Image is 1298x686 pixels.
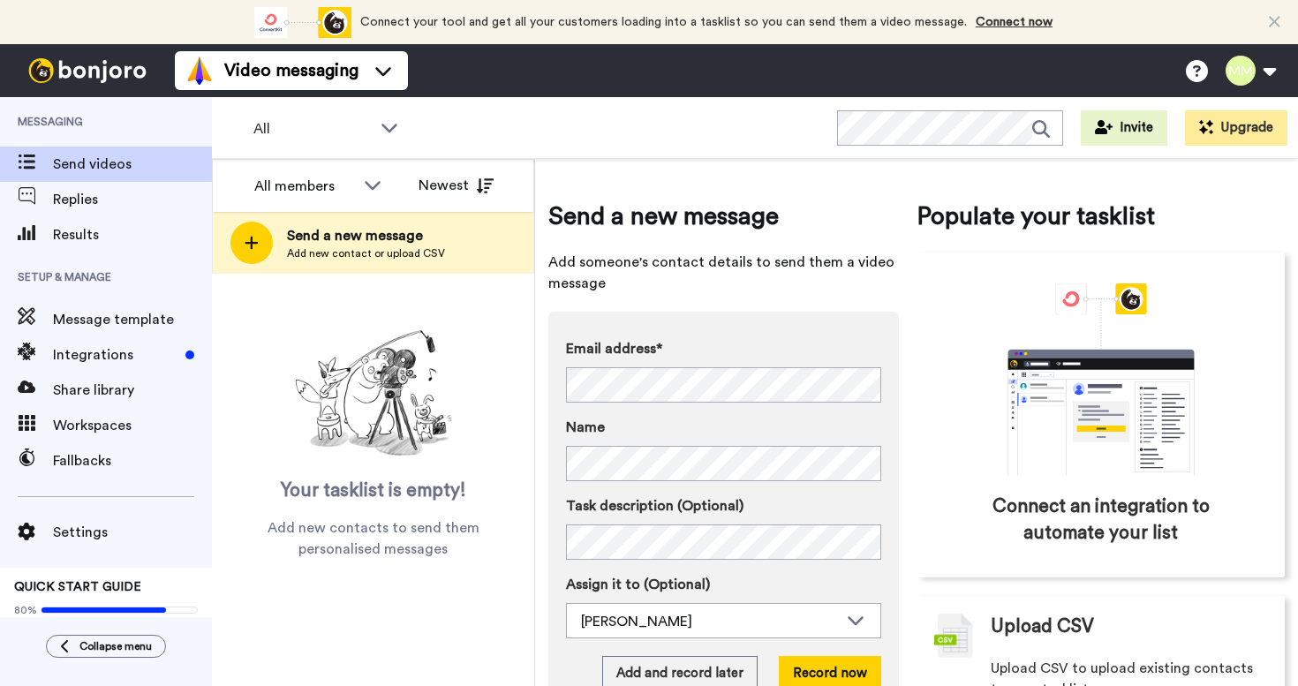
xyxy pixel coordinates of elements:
[14,581,141,593] span: QUICK START GUIDE
[53,415,212,436] span: Workspaces
[566,495,881,516] label: Task description (Optional)
[991,614,1094,640] span: Upload CSV
[566,417,605,438] span: Name
[185,57,214,85] img: vm-color.svg
[53,154,212,175] span: Send videos
[566,338,881,359] label: Email address*
[969,283,1234,476] div: animation
[238,517,508,560] span: Add new contacts to send them personalised messages
[53,450,212,471] span: Fallbacks
[285,323,462,464] img: ready-set-action.png
[917,199,1285,234] span: Populate your tasklist
[53,344,178,366] span: Integrations
[287,225,445,246] span: Send a new message
[934,614,973,658] img: csv-grey.png
[224,58,358,83] span: Video messaging
[548,252,899,294] span: Add someone's contact details to send them a video message
[53,309,212,330] span: Message template
[287,246,445,260] span: Add new contact or upload CSV
[566,574,881,595] label: Assign it to (Optional)
[253,118,372,139] span: All
[21,58,154,83] img: bj-logo-header-white.svg
[53,380,212,401] span: Share library
[405,168,507,203] button: Newest
[976,16,1053,28] a: Connect now
[14,603,37,617] span: 80%
[53,522,212,543] span: Settings
[360,16,967,28] span: Connect your tool and get all your customers loading into a tasklist so you can send them a video...
[254,176,355,197] div: All members
[53,224,212,245] span: Results
[581,611,838,632] div: [PERSON_NAME]
[79,639,152,653] span: Collapse menu
[1185,110,1287,146] button: Upgrade
[281,478,466,504] span: Your tasklist is empty!
[992,494,1210,547] span: Connect an integration to automate your list
[548,199,899,234] span: Send a new message
[46,635,166,658] button: Collapse menu
[254,7,351,38] div: animation
[53,189,212,210] span: Replies
[1081,110,1167,146] button: Invite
